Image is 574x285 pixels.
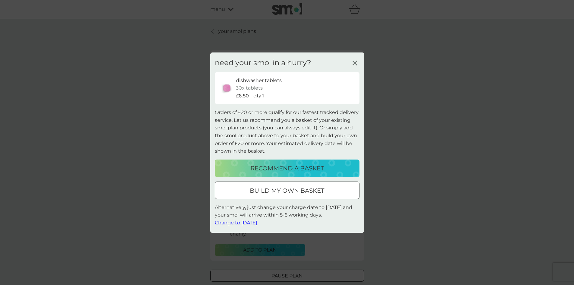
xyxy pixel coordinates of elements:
button: build my own basket [215,182,359,199]
p: £6.50 [236,92,249,100]
h3: need your smol in a hurry? [215,58,311,67]
p: recommend a basket [250,163,324,173]
button: Change to [DATE]. [215,219,258,227]
p: 1 [262,92,264,100]
span: Change to [DATE]. [215,220,258,226]
p: Orders of £20 or more qualify for our fastest tracked delivery service. Let us recommend you a ba... [215,109,359,155]
p: dishwasher tablets [236,76,282,84]
p: qty [253,92,261,100]
button: recommend a basket [215,160,359,177]
p: Alternatively, just change your charge date to [DATE] and your smol will arrive within 5-6 workin... [215,204,359,227]
p: 30x tablets [236,84,263,92]
p: build my own basket [250,186,324,195]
